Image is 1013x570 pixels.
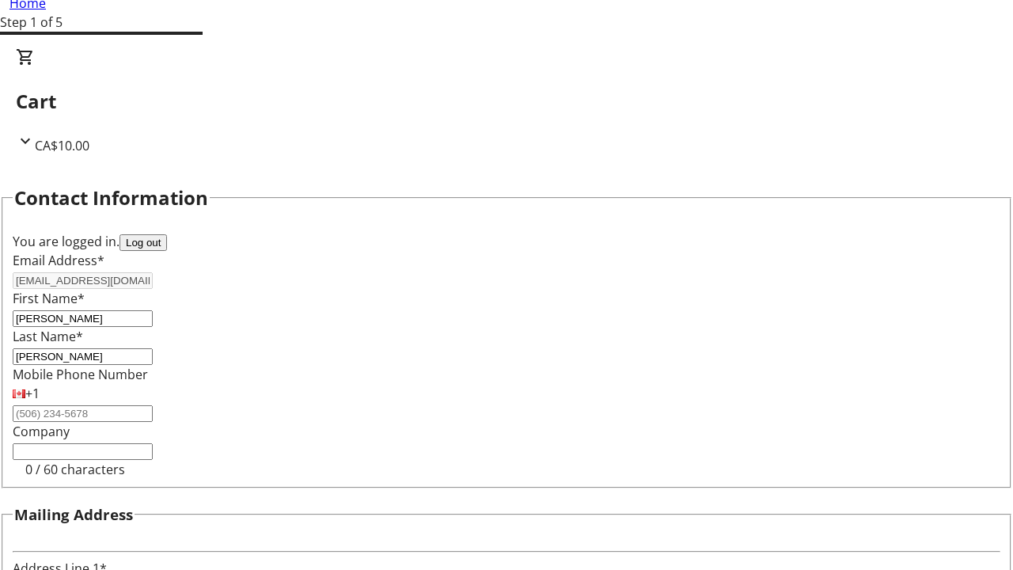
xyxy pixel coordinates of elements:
[13,328,83,345] label: Last Name*
[13,252,104,269] label: Email Address*
[13,366,148,383] label: Mobile Phone Number
[14,184,208,212] h2: Contact Information
[16,47,997,155] div: CartCA$10.00
[16,87,997,116] h2: Cart
[13,290,85,307] label: First Name*
[120,234,167,251] button: Log out
[13,423,70,440] label: Company
[13,232,1000,251] div: You are logged in.
[14,503,133,526] h3: Mailing Address
[35,137,89,154] span: CA$10.00
[13,405,153,422] input: (506) 234-5678
[25,461,125,478] tr-character-limit: 0 / 60 characters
